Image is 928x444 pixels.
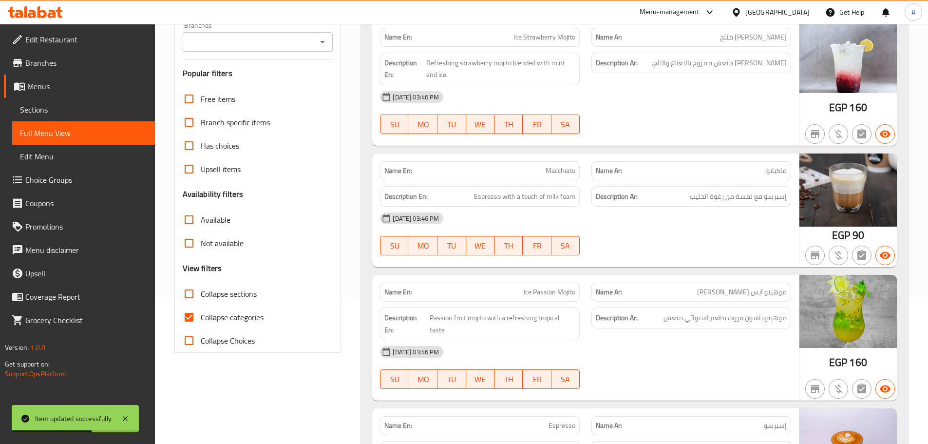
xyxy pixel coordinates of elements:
[596,32,622,42] strong: Name Ar:
[380,115,409,134] button: SU
[389,214,443,223] span: [DATE] 03:46 PM
[875,124,895,144] button: Available
[805,379,825,399] button: Not branch specific item
[441,117,462,132] span: TU
[183,263,222,274] h3: View filters
[829,246,848,265] button: Purchased item
[799,154,897,227] img: Macchiato638946733772596878.jpg
[25,268,147,279] span: Upsell
[551,236,580,255] button: SA
[852,124,871,144] button: Not has choices
[183,68,333,79] h3: Popular filters
[441,372,462,386] span: TU
[426,57,575,81] span: Refreshing strawberry mojito blended with mint and ice.
[494,236,523,255] button: TH
[466,369,494,389] button: WE
[25,57,147,69] span: Branches
[829,353,847,372] span: EGP
[384,191,428,203] strong: Description En:
[875,246,895,265] button: Available
[498,239,519,253] span: TH
[546,166,575,176] span: Macchiato
[384,372,405,386] span: SU
[849,98,867,117] span: 160
[413,239,434,253] span: MO
[527,372,547,386] span: FR
[555,239,576,253] span: SA
[25,291,147,303] span: Coverage Report
[20,151,147,162] span: Edit Menu
[4,262,155,285] a: Upsell
[596,166,622,176] strong: Name Ar:
[4,51,155,75] a: Branches
[430,312,575,336] span: Passion fruit mojito with a refreshing tropical taste
[25,174,147,186] span: Choice Groups
[413,372,434,386] span: MO
[25,34,147,45] span: Edit Restaurant
[663,312,787,324] span: موهيتو باشون فروت بطعم استوائي منعش
[494,369,523,389] button: TH
[4,309,155,332] a: Grocery Checklist
[201,116,270,128] span: Branch specific items
[470,239,491,253] span: WE
[640,6,700,18] div: Menu-management
[4,75,155,98] a: Menus
[380,236,409,255] button: SU
[384,312,428,336] strong: Description En:
[832,226,850,245] span: EGP
[524,287,575,297] span: Ice Passion Mojito
[470,372,491,386] span: WE
[4,238,155,262] a: Menu disclaimer
[201,311,264,323] span: Collapse categories
[829,98,847,117] span: EGP
[384,239,405,253] span: SU
[911,7,915,18] span: A
[523,236,551,255] button: FR
[437,369,466,389] button: TU
[25,244,147,256] span: Menu disclaimer
[25,314,147,326] span: Grocery Checklist
[5,358,50,370] span: Get support on:
[201,140,239,152] span: Has choices
[25,197,147,209] span: Coupons
[30,341,45,354] span: 1.0.0
[766,166,787,176] span: ماكياتو
[745,7,810,18] div: [GEOGRAPHIC_DATA]
[829,379,848,399] button: Purchased item
[437,236,466,255] button: TU
[201,163,241,175] span: Upsell items
[849,353,867,372] span: 160
[549,421,575,431] span: Espresso
[523,115,551,134] button: FR
[35,413,112,424] div: Item updated successfully
[474,191,575,203] span: Espresso with a touch of milk foam
[201,237,244,249] span: Not available
[551,115,580,134] button: SA
[380,369,409,389] button: SU
[527,239,547,253] span: FR
[596,421,622,431] strong: Name Ar:
[384,421,412,431] strong: Name En:
[413,117,434,132] span: MO
[384,166,412,176] strong: Name En:
[384,32,412,42] strong: Name En:
[384,117,405,132] span: SU
[523,369,551,389] button: FR
[799,275,897,348] img: Ice_Passion_Mojito638946733819274335.jpg
[514,32,575,42] span: Ice Strawberry Mojito
[201,214,230,226] span: Available
[20,104,147,116] span: Sections
[25,221,147,232] span: Promotions
[829,124,848,144] button: Purchased item
[201,288,257,300] span: Collapse sections
[498,372,519,386] span: TH
[852,379,871,399] button: Not has choices
[384,287,412,297] strong: Name En:
[852,226,864,245] span: 90
[4,28,155,51] a: Edit Restaurant
[470,117,491,132] span: WE
[4,285,155,309] a: Coverage Report
[596,191,638,203] strong: Description Ar:
[466,115,494,134] button: WE
[20,127,147,139] span: Full Menu View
